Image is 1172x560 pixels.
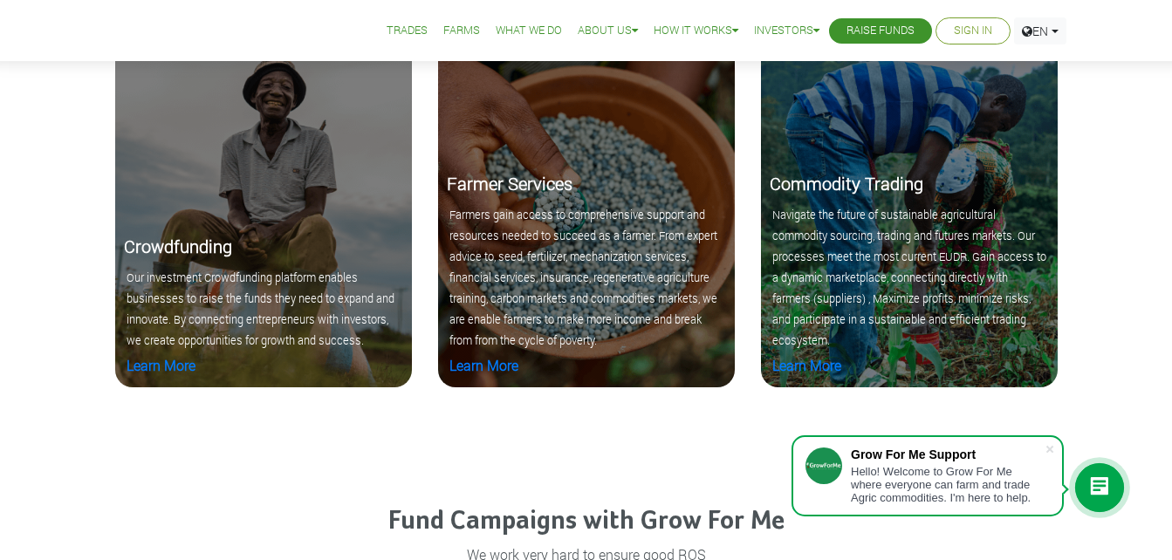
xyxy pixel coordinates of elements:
a: Learn More [127,356,195,374]
h4: Fund Campaigns with Grow For Me [115,506,1058,537]
a: About Us [578,22,638,40]
a: How it Works [654,22,738,40]
a: Sign In [954,22,992,40]
b: Commodity Trading [770,172,923,195]
a: Farms [443,22,480,40]
a: Learn More [772,356,841,374]
a: Trades [387,22,428,40]
a: Raise Funds [846,22,915,40]
div: Grow For Me Support [851,447,1045,461]
a: What We Do [496,22,562,40]
b: Crowdfunding [124,235,232,257]
a: Investors [754,22,819,40]
small: Navigate the future of sustainable agricultural commodity sourcing, trading and futures markets. ... [772,208,1046,347]
small: Farmers gain access to comprehensive support and resources needed to succeed as a farmer. From ex... [449,208,717,347]
b: Farmer Services [447,172,572,195]
div: Hello! Welcome to Grow For Me where everyone can farm and trade Agric commodities. I'm here to help. [851,465,1045,504]
small: Our investment Crowdfunding platform enables businesses to raise the funds they need to expand an... [127,270,394,347]
a: EN [1014,17,1066,44]
a: Learn More [449,356,518,374]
